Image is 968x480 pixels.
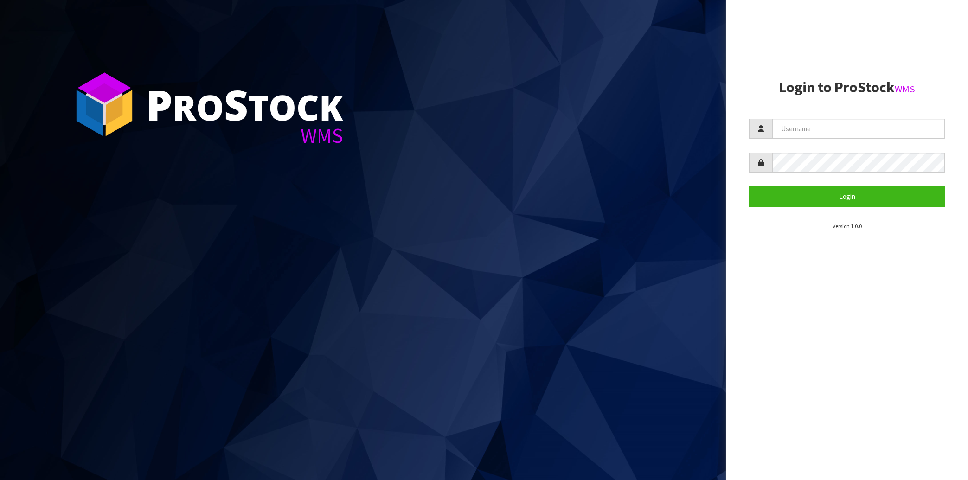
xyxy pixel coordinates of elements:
span: S [224,76,248,133]
div: WMS [146,125,343,146]
span: P [146,76,173,133]
input: Username [772,119,945,139]
small: Version 1.0.0 [833,223,862,230]
img: ProStock Cube [70,70,139,139]
h2: Login to ProStock [749,79,945,96]
small: WMS [895,83,915,95]
button: Login [749,186,945,206]
div: ro tock [146,83,343,125]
